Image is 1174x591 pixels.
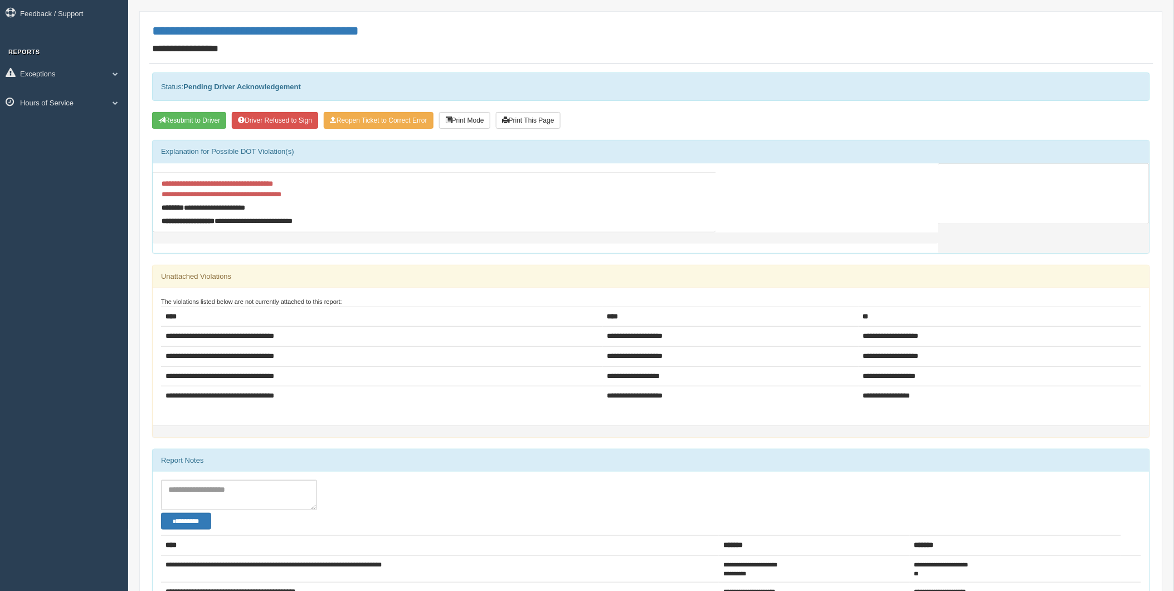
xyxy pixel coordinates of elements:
button: Change Filter Options [161,513,211,530]
button: Driver Refused to Sign [232,112,318,129]
div: Explanation for Possible DOT Violation(s) [153,141,1149,163]
button: Reopen Ticket [324,112,433,129]
small: The violations listed below are not currently attached to this report: [161,298,342,305]
div: Unattached Violations [153,265,1149,288]
strong: Pending Driver Acknowledgement [183,83,300,91]
div: Report Notes [153,449,1149,472]
div: Status: [152,72,1150,101]
button: Print This Page [496,112,561,129]
button: Resubmit To Driver [152,112,226,129]
button: Print Mode [439,112,490,129]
